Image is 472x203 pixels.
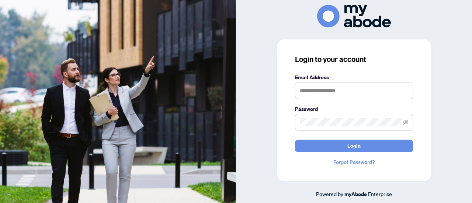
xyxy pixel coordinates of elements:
button: Login [295,140,413,152]
span: Login [347,140,361,152]
span: Enterprise [368,190,392,197]
img: ma-logo [317,5,391,27]
label: Password [295,105,413,113]
a: Forgot Password? [295,158,413,166]
label: Email Address [295,73,413,81]
a: myAbode [344,190,367,198]
span: eye-invisible [403,120,408,125]
h3: Login to your account [295,54,413,64]
span: Powered by [316,190,343,197]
